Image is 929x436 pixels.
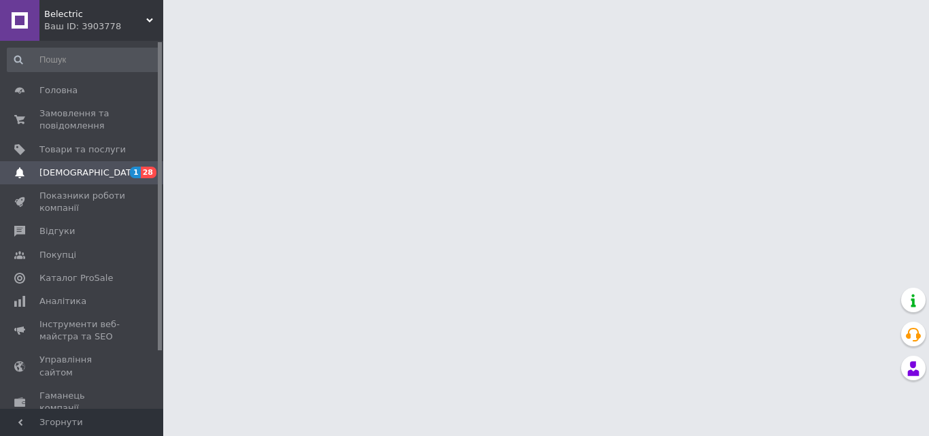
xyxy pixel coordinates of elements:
[44,8,146,20] span: Belectric
[39,84,78,97] span: Головна
[39,167,140,179] span: [DEMOGRAPHIC_DATA]
[39,144,126,156] span: Товари та послуги
[39,354,126,378] span: Управління сайтом
[130,167,141,178] span: 1
[39,190,126,214] span: Показники роботи компанії
[39,249,76,261] span: Покупці
[39,107,126,132] span: Замовлення та повідомлення
[39,318,126,343] span: Інструменти веб-майстра та SEO
[141,167,156,178] span: 28
[7,48,161,72] input: Пошук
[39,272,113,284] span: Каталог ProSale
[44,20,163,33] div: Ваш ID: 3903778
[39,295,86,307] span: Аналітика
[39,225,75,237] span: Відгуки
[39,390,126,414] span: Гаманець компанії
